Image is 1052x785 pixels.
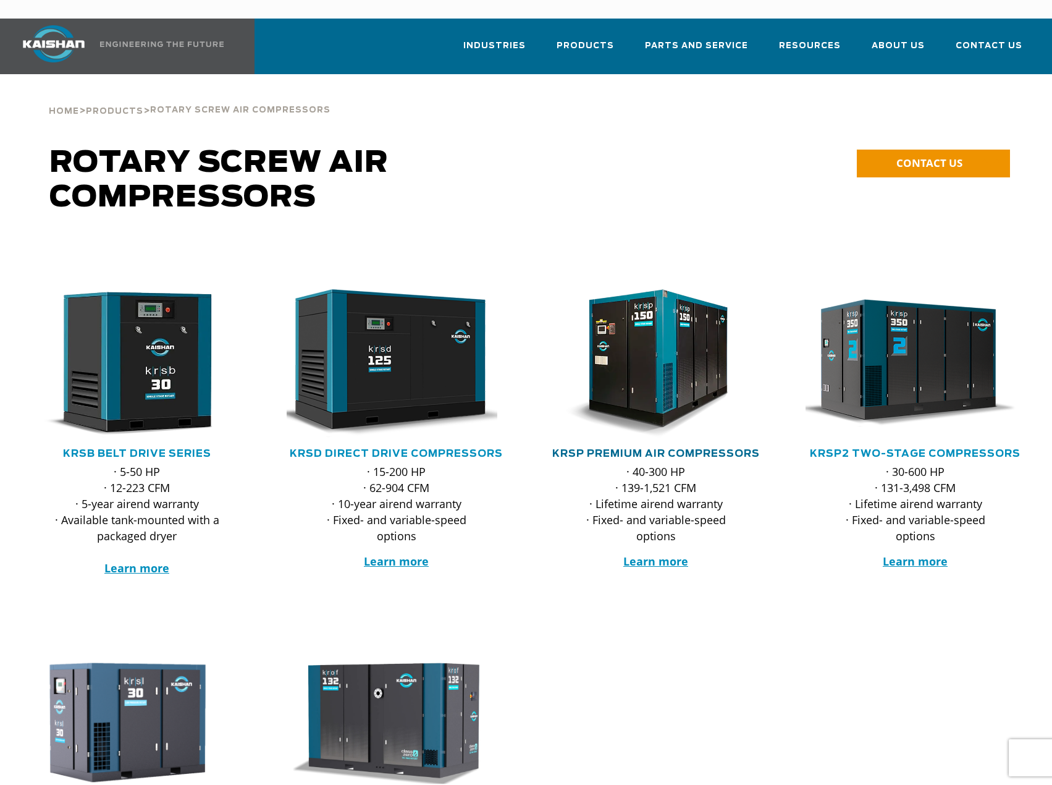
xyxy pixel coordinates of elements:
[537,289,757,438] img: krsp150
[311,464,482,544] p: · 15-200 HP · 62-904 CFM · 10-year airend warranty · Fixed- and variable-speed options
[557,39,614,53] span: Products
[552,449,760,459] a: KRSP Premium Air Compressors
[956,30,1022,72] a: Contact Us
[872,30,925,72] a: About Us
[49,108,79,116] span: Home
[623,554,688,569] a: Learn more
[645,39,748,53] span: Parts and Service
[7,19,226,74] a: Kaishan USA
[896,156,962,170] span: CONTACT US
[100,41,224,47] img: Engineering the future
[49,105,79,116] a: Home
[104,561,169,575] a: Learn more
[277,289,497,438] img: krsd125
[18,289,238,438] img: krsb30
[49,148,389,213] span: Rotary Screw Air Compressors
[557,30,614,72] a: Products
[779,30,841,72] a: Resources
[49,74,330,121] div: > >
[810,449,1020,459] a: KRSP2 Two-Stage Compressors
[290,449,503,459] a: KRSD Direct Drive Compressors
[571,464,741,544] p: · 40-300 HP · 139-1,521 CFM · Lifetime airend warranty · Fixed- and variable-speed options
[872,39,925,53] span: About Us
[63,449,211,459] a: KRSB Belt Drive Series
[779,39,841,53] span: Resources
[463,30,526,72] a: Industries
[645,30,748,72] a: Parts and Service
[287,289,507,438] div: krsd125
[86,108,143,116] span: Products
[796,289,1016,438] img: krsp350
[806,289,1025,438] div: krsp350
[86,105,143,116] a: Products
[27,289,247,438] div: krsb30
[956,39,1022,53] span: Contact Us
[52,464,222,576] p: · 5-50 HP · 12-223 CFM · 5-year airend warranty · Available tank-mounted with a packaged dryer
[883,554,948,569] a: Learn more
[463,39,526,53] span: Industries
[364,554,429,569] a: Learn more
[150,106,330,114] span: Rotary Screw Air Compressors
[546,289,766,438] div: krsp150
[830,464,1001,544] p: · 30-600 HP · 131-3,498 CFM · Lifetime airend warranty · Fixed- and variable-speed options
[857,150,1010,177] a: CONTACT US
[7,25,100,62] img: kaishan logo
